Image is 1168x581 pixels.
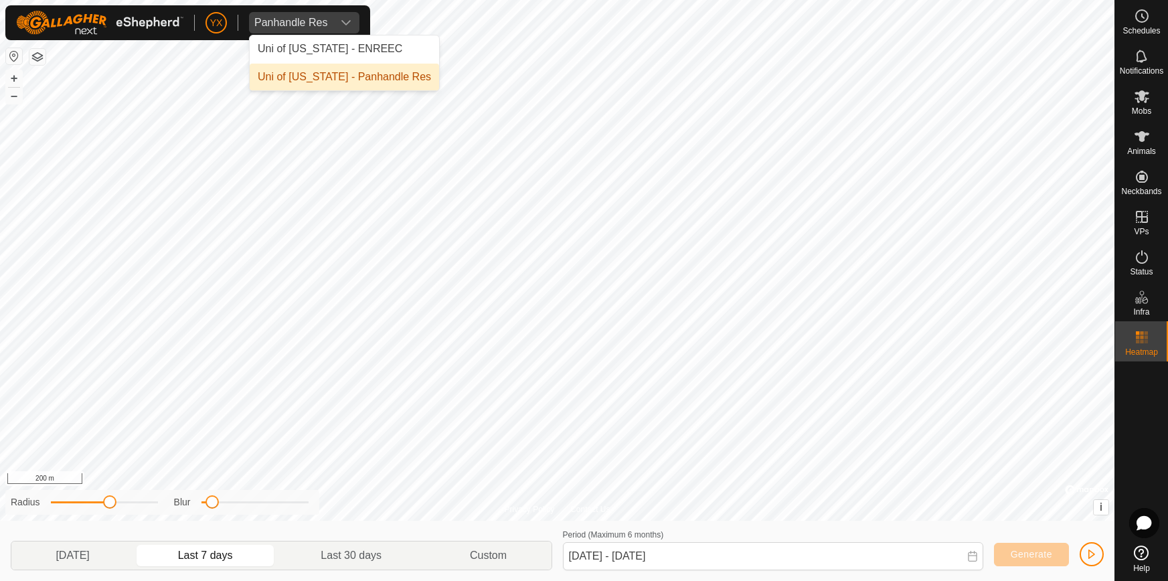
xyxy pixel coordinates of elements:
div: dropdown trigger [333,12,359,33]
div: Uni of [US_STATE] - Panhandle Res [258,69,431,85]
button: Map Layers [29,49,46,65]
span: Last 7 days [178,548,233,564]
label: Radius [11,495,40,509]
li: Panhandle Res [250,64,439,90]
span: Heatmap [1125,348,1158,356]
span: Status [1130,268,1153,276]
span: Infra [1133,308,1149,316]
span: VPs [1134,228,1149,236]
a: Help [1115,540,1168,578]
span: Help [1133,564,1150,572]
span: Schedules [1122,27,1160,35]
span: Mobs [1132,107,1151,115]
span: Panhandle Res [249,12,333,33]
label: Period (Maximum 6 months) [563,530,664,539]
img: Gallagher Logo [16,11,183,35]
button: – [6,88,22,104]
button: + [6,70,22,86]
div: Uni of [US_STATE] - ENREEC [258,41,402,57]
div: Panhandle Res [254,17,327,28]
span: Generate [1011,549,1052,560]
button: i [1094,500,1108,515]
span: Animals [1127,147,1156,155]
span: YX [210,16,223,30]
button: Reset Map [6,48,22,64]
span: [DATE] [56,548,89,564]
li: ENREEC [250,35,439,62]
button: Generate [994,543,1069,566]
span: Custom [470,548,507,564]
span: i [1100,501,1102,513]
label: Blur [174,495,191,509]
span: Last 30 days [321,548,382,564]
ul: Option List [250,35,439,90]
a: Privacy Policy [504,503,554,515]
a: Contact Us [570,503,610,515]
span: Neckbands [1121,187,1161,195]
span: Notifications [1120,67,1163,75]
